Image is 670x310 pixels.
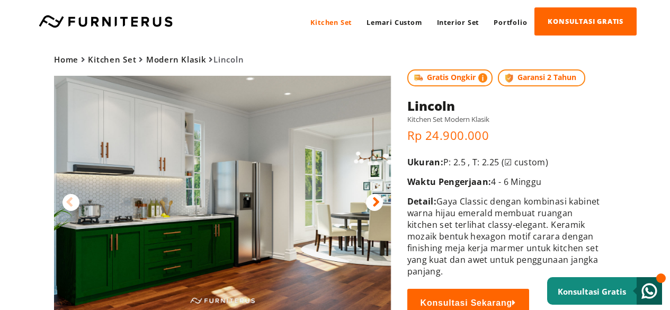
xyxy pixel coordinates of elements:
[503,72,515,84] img: protect.png
[407,127,604,143] p: Rp 24.900.000
[478,72,488,84] img: info-colored.png
[547,277,662,305] a: Konsultasi Gratis
[407,196,604,277] p: Gaya Classic dengan kombinasi kabinet warna hijau emerald membuat ruangan kitchen set terlihat cl...
[407,156,604,168] p: P: 2.5 , T: 2.25 (☑ custom)
[146,54,207,65] a: Modern Klasik
[303,8,359,37] a: Kitchen Set
[407,69,493,86] span: Gratis Ongkir
[498,69,585,86] span: Garansi 2 Tahun
[88,54,136,65] a: Kitchen Set
[407,114,604,124] h5: Kitchen Set Modern Klasik
[359,8,429,37] a: Lemari Custom
[54,54,78,65] a: Home
[413,72,424,84] img: shipping.jpg
[407,97,604,114] h1: Lincoln
[486,8,534,37] a: Portfolio
[407,176,492,188] span: Waktu Pengerjaan:
[430,8,487,37] a: Interior Set
[407,156,443,168] span: Ukuran:
[534,7,637,36] a: KONSULTASI GRATIS
[407,176,604,188] p: 4 - 6 Minggu
[407,196,436,207] span: Detail:
[558,286,626,297] small: Konsultasi Gratis
[54,54,244,65] span: Lincoln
